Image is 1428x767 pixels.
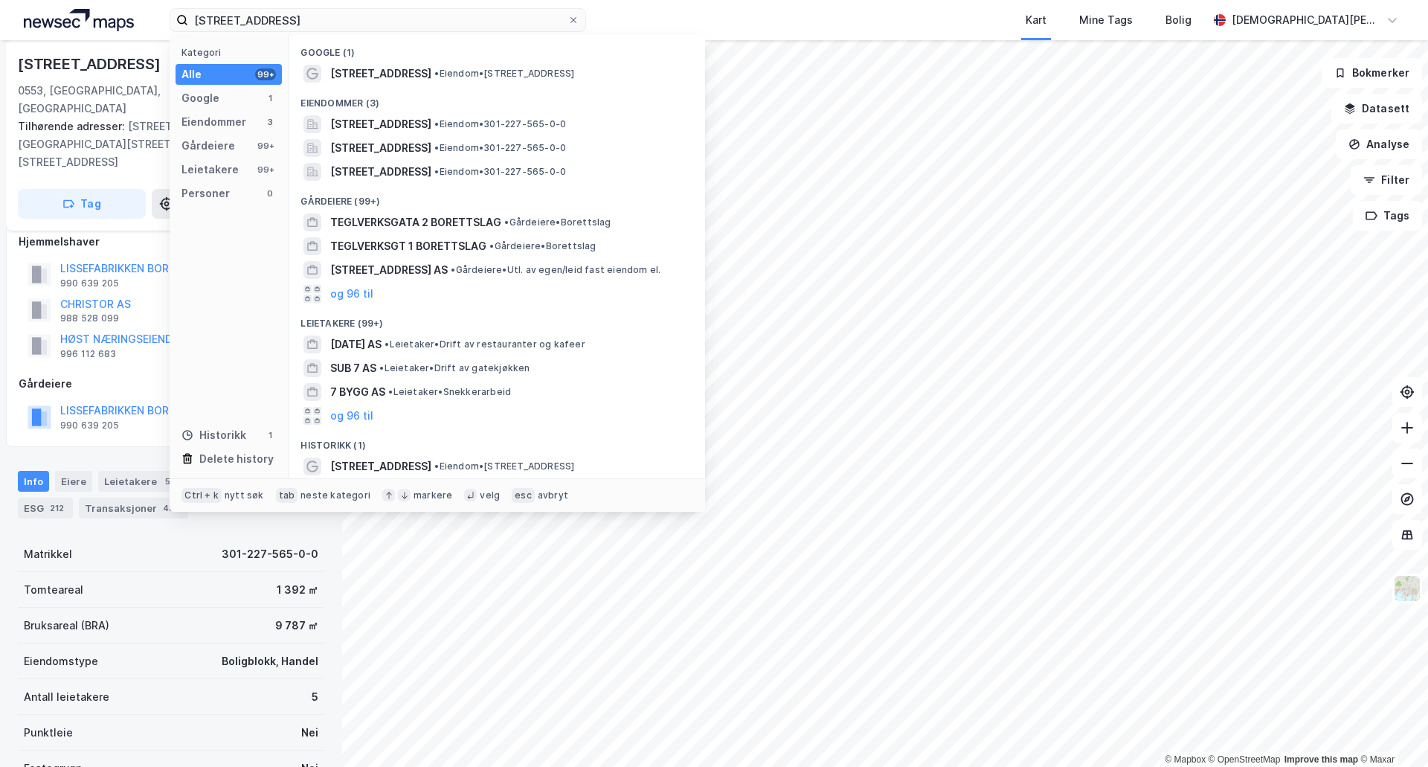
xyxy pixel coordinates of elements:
[18,189,146,219] button: Tag
[512,488,535,503] div: esc
[1354,696,1428,767] iframe: Chat Widget
[181,47,282,58] div: Kategori
[60,348,116,360] div: 996 112 683
[181,426,246,444] div: Historikk
[289,306,705,333] div: Leietakere (99+)
[255,68,276,80] div: 99+
[181,65,202,83] div: Alle
[1232,11,1380,29] div: [DEMOGRAPHIC_DATA][PERSON_NAME]
[289,428,705,455] div: Historikk (1)
[1026,11,1046,29] div: Kart
[434,118,566,130] span: Eiendom • 301-227-565-0-0
[480,490,500,501] div: velg
[181,488,222,503] div: Ctrl + k
[388,386,393,397] span: •
[330,237,486,255] span: TEGLVERKSGT 1 BORETTSLAG
[181,89,219,107] div: Google
[255,164,276,176] div: 99+
[538,490,568,501] div: avbryt
[330,115,431,133] span: [STREET_ADDRESS]
[1209,754,1281,765] a: OpenStreetMap
[160,501,182,516] div: 487
[181,184,230,202] div: Personer
[24,545,72,563] div: Matrikkel
[18,52,164,76] div: [STREET_ADDRESS]
[434,166,439,177] span: •
[434,166,566,178] span: Eiendom • 301-227-565-0-0
[330,214,501,231] span: TEGLVERKSGATA 2 BORETTSLAG
[181,161,239,179] div: Leietakere
[451,264,455,275] span: •
[414,490,452,501] div: markere
[264,92,276,104] div: 1
[264,429,276,441] div: 1
[181,113,246,131] div: Eiendommer
[330,65,431,83] span: [STREET_ADDRESS]
[24,581,83,599] div: Tomteareal
[1354,696,1428,767] div: Kontrollprogram for chat
[1165,11,1191,29] div: Bolig
[434,142,566,154] span: Eiendom • 301-227-565-0-0
[18,118,312,171] div: [STREET_ADDRESS][GEOGRAPHIC_DATA][STREET_ADDRESS], [STREET_ADDRESS]
[79,498,188,519] div: Transaksjoner
[1353,201,1422,231] button: Tags
[434,68,574,80] span: Eiendom • [STREET_ADDRESS]
[330,163,431,181] span: [STREET_ADDRESS]
[47,501,67,516] div: 212
[18,498,73,519] div: ESG
[434,68,439,79] span: •
[289,35,705,62] div: Google (1)
[1331,94,1422,123] button: Datasett
[301,724,318,742] div: Nei
[504,216,509,228] span: •
[60,277,119,289] div: 990 639 205
[60,420,119,431] div: 990 639 205
[434,118,439,129] span: •
[181,137,235,155] div: Gårdeiere
[434,142,439,153] span: •
[434,460,574,472] span: Eiendom • [STREET_ADDRESS]
[55,471,92,492] div: Eiere
[379,362,384,373] span: •
[330,383,385,401] span: 7 BYGG AS
[24,724,73,742] div: Punktleie
[504,216,611,228] span: Gårdeiere • Borettslag
[19,375,324,393] div: Gårdeiere
[18,471,49,492] div: Info
[188,9,567,31] input: Søk på adresse, matrikkel, gårdeiere, leietakere eller personer
[489,240,494,251] span: •
[1322,58,1422,88] button: Bokmerker
[1351,165,1422,195] button: Filter
[289,184,705,211] div: Gårdeiere (99+)
[160,474,175,489] div: 5
[300,490,370,501] div: neste kategori
[330,458,431,475] span: [STREET_ADDRESS]
[275,617,318,635] div: 9 787 ㎡
[385,338,585,350] span: Leietaker • Drift av restauranter og kafeer
[289,86,705,112] div: Eiendommer (3)
[330,407,373,425] button: og 96 til
[264,116,276,128] div: 3
[1079,11,1133,29] div: Mine Tags
[24,688,109,706] div: Antall leietakere
[330,285,373,303] button: og 96 til
[330,139,431,157] span: [STREET_ADDRESS]
[60,312,119,324] div: 988 528 099
[255,140,276,152] div: 99+
[489,240,596,252] span: Gårdeiere • Borettslag
[385,338,389,350] span: •
[24,617,109,635] div: Bruksareal (BRA)
[1165,754,1206,765] a: Mapbox
[312,688,318,706] div: 5
[434,460,439,472] span: •
[222,545,318,563] div: 301-227-565-0-0
[1284,754,1358,765] a: Improve this map
[199,450,274,468] div: Delete history
[388,386,511,398] span: Leietaker • Snekkerarbeid
[264,187,276,199] div: 0
[1336,129,1422,159] button: Analyse
[19,233,324,251] div: Hjemmelshaver
[222,652,318,670] div: Boligblokk, Handel
[225,490,264,501] div: nytt søk
[18,82,206,118] div: 0553, [GEOGRAPHIC_DATA], [GEOGRAPHIC_DATA]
